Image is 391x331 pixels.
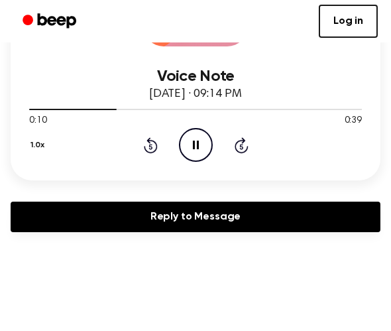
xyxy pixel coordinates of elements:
a: Log in [319,5,378,38]
h3: Voice Note [29,68,362,86]
a: Reply to Message [11,202,380,232]
span: [DATE] · 09:14 PM [149,88,242,100]
a: Beep [13,9,88,34]
span: 0:39 [345,114,362,128]
span: 0:10 [29,114,46,128]
button: 1.0x [29,134,49,157]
